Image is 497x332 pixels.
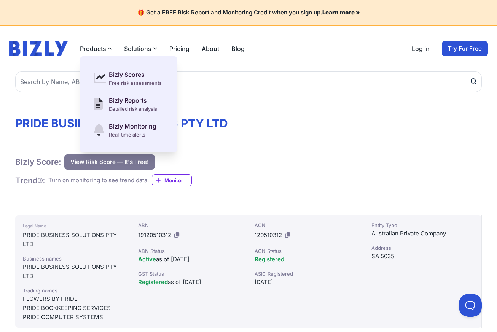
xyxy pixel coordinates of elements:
div: ABN Status [138,247,242,255]
input: Search by Name, ABN or ACN [15,71,482,92]
div: ABN [138,221,242,229]
span: Monitor [164,176,191,184]
div: as of [DATE] [138,255,242,264]
div: PRIDE BOOKKEEPING SERVICES [23,303,124,313]
div: as of [DATE] [138,278,242,287]
a: Log in [412,44,430,53]
button: View Risk Score — It's Free! [64,154,155,170]
h1: Bizly Score: [15,157,61,167]
a: Monitor [152,174,192,186]
div: PRIDE COMPUTER SYSTEMS [23,313,124,322]
div: Detailed risk analysis [109,105,157,113]
a: Bizly Scores Free risk assessments [89,65,168,91]
div: SA 5035 [371,252,476,261]
button: Products [80,44,112,53]
div: FLOWERS BY PRIDE [23,294,124,303]
span: Registered [138,278,168,286]
a: About [202,44,219,53]
div: Australian Private Company [371,229,476,238]
h4: 🎁 Get a FREE Risk Report and Monitoring Credit when you sign up. [9,9,488,16]
iframe: Toggle Customer Support [459,294,482,317]
a: Blog [231,44,245,53]
span: Registered [255,256,284,263]
div: GST Status [138,270,242,278]
div: PRIDE BUSINESS SOLUTIONS PTY LTD [23,262,124,281]
a: Pricing [169,44,190,53]
div: Legal Name [23,221,124,230]
a: Try For Free [442,41,488,56]
div: Business names [23,255,124,262]
span: 120510312 [255,231,282,238]
div: PRIDE BUSINESS SOLUTIONS PTY LTD [23,230,124,249]
div: ACN Status [255,247,359,255]
button: Solutions [124,44,157,53]
span: Active [138,256,156,263]
div: Real-time alerts [109,131,156,138]
a: Bizly Monitoring Real-time alerts [89,117,168,143]
div: Bizly Scores [109,70,162,79]
div: Bizly Monitoring [109,122,156,131]
div: ACN [255,221,359,229]
div: Address [371,244,476,252]
div: [DATE] [255,278,359,287]
div: Bizly Reports [109,96,157,105]
div: Free risk assessments [109,79,162,87]
h1: PRIDE BUSINESS SOLUTIONS PTY LTD [15,116,482,130]
div: Entity Type [371,221,476,229]
div: Turn on monitoring to see trend data. [48,176,149,185]
h1: Trend : [15,175,45,186]
a: Learn more » [322,9,360,16]
a: Bizly Reports Detailed risk analysis [89,91,168,117]
div: Trading names [23,287,124,294]
span: 19120510312 [138,231,171,238]
div: ASIC Registered [255,270,359,278]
